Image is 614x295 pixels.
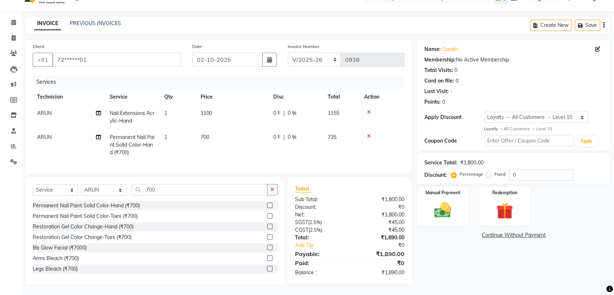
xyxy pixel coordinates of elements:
span: ARUN [37,134,52,140]
div: Discount: [290,203,350,211]
span: 0 % [288,109,296,117]
div: ₹0 [350,259,410,267]
th: Action [360,89,404,105]
span: 0 F [273,133,280,141]
button: Save [575,20,600,31]
a: Continue Without Payment [419,231,609,239]
img: _cash.svg [429,200,456,220]
span: 1155 [328,110,339,116]
span: | [283,109,285,117]
span: 700 [201,134,209,140]
div: Permanent Nail Paint Solid Color-Toes (₹700) [33,212,138,220]
span: 0 F [273,109,280,117]
div: Net: [290,211,350,219]
div: Points: [424,98,441,106]
div: ₹1,890.00 [350,269,410,276]
th: Disc [269,89,323,105]
th: Total [323,89,360,105]
div: Last Visit: [424,88,449,95]
span: CGST [295,227,308,233]
span: 1 [164,110,167,116]
label: Manual Payment [425,190,460,196]
div: Arms Bleach (₹700) [33,255,79,262]
div: Coupon Code [424,137,484,145]
div: No Active Membership [424,56,603,64]
div: 0 [442,98,445,106]
div: 0 [456,77,459,85]
button: Apply [576,136,597,147]
div: Total Visits: [424,67,453,74]
span: 1 [164,134,167,140]
label: Redemption [492,190,517,196]
div: ( ) [290,219,350,226]
div: Apply Discount [424,113,484,121]
span: 735 [328,134,336,140]
span: | [283,133,285,141]
span: Total [295,185,312,192]
div: All Customers → Level 10 [484,126,603,132]
div: Bb Glow Facial (₹7000) [33,244,87,252]
a: INVOICE [34,17,61,30]
strong: Loyalty → [484,126,503,131]
div: Discount: [424,171,447,179]
div: ₹1,800.00 [350,196,410,203]
label: Client [33,43,44,50]
span: SGST [295,219,308,226]
div: ₹0 [360,242,410,249]
input: Search by Name/Mobile/Email/Code [52,53,181,67]
label: Date [192,43,202,50]
label: Fixed [494,171,505,178]
div: Total: [290,234,350,242]
div: Services [33,75,410,89]
div: Sub Total: [290,196,350,203]
label: Invoice Number [288,43,319,50]
span: 1100 [201,110,212,116]
div: Restoration Gel Color Change-Toes (₹700) [33,234,132,241]
div: ₹1,890.00 [350,234,410,242]
div: 0 [455,67,457,74]
div: ( ) [290,226,350,234]
a: Gayatri [442,45,459,53]
div: Paid: [290,259,350,267]
a: Add Tip [290,242,360,249]
input: Enter Offer / Coupon Code [484,135,573,146]
div: ₹1,890.00 [350,250,410,258]
div: Permanent Nail Paint Solid Color-Hand (₹700) [33,202,140,210]
div: Payable: [290,250,350,258]
img: _gift.svg [491,200,518,222]
a: PREVIOUS INVOICES [70,20,121,27]
div: Legs Bleach (₹700) [33,265,78,273]
div: ₹1,800.00 [460,159,483,167]
div: Card on file: [424,77,454,85]
span: 0 % [288,133,296,141]
div: ₹0 [350,203,410,211]
span: 2.5% [310,227,321,233]
button: +91 [33,53,53,67]
th: Service [105,89,160,105]
th: Technician [33,89,105,105]
div: - [450,88,452,95]
div: ₹45.00 [350,226,410,234]
th: Price [196,89,269,105]
button: Create New [530,20,572,31]
span: ARUN [37,110,52,116]
span: 2.5% [310,219,320,225]
label: Percentage [460,171,483,178]
span: Permanent Nail Paint Solid Color-Hand (₹700) [110,134,154,156]
div: Service Total: [424,159,457,167]
div: ₹45.00 [350,219,410,226]
div: Balance : [290,269,350,276]
div: Name: [424,45,441,53]
input: Search or Scan [132,184,267,195]
div: Restoration Gel Color Change-Hand (₹700) [33,223,134,231]
div: ₹1,800.00 [350,211,410,219]
th: Qty [160,89,196,105]
span: Nail Extensions Acrylic-Hand [110,110,154,124]
div: Membership: [424,56,456,64]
